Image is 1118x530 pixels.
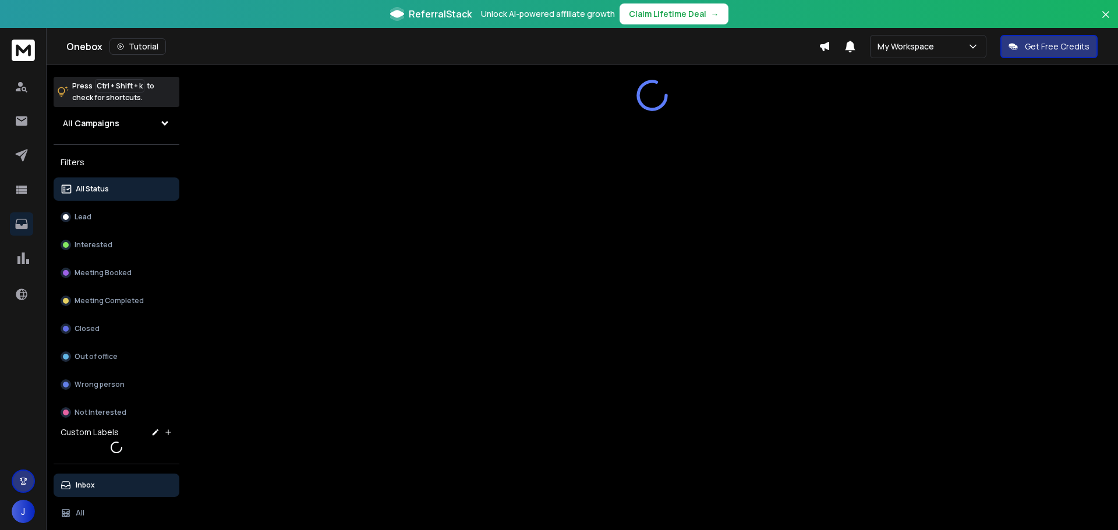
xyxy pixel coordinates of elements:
p: Out of office [75,352,118,361]
p: Meeting Completed [75,296,144,305]
p: All [76,508,84,518]
button: All [54,501,179,525]
span: → [711,8,719,20]
p: My Workspace [878,41,939,52]
button: All Campaigns [54,112,179,135]
button: Get Free Credits [1000,35,1098,58]
h3: Filters [54,154,179,170]
button: Meeting Completed [54,289,179,312]
p: Press to check for shortcuts. [72,80,154,104]
p: Closed [75,324,100,333]
span: Ctrl + Shift + k [95,79,144,93]
h1: All Campaigns [63,118,119,129]
button: J [12,500,35,523]
button: Lead [54,205,179,229]
p: All Status [76,184,109,194]
button: Inbox [54,474,179,497]
span: ReferralStack [409,7,472,21]
div: Onebox [66,38,819,55]
button: Claim Lifetime Deal→ [620,3,728,24]
p: Interested [75,240,112,250]
button: All Status [54,177,179,201]
button: Closed [54,317,179,340]
button: Meeting Booked [54,261,179,284]
p: Unlock AI-powered affiliate growth [481,8,615,20]
h3: Custom Labels [61,426,119,438]
button: Interested [54,233,179,257]
button: Wrong person [54,373,179,396]
p: Wrong person [75,380,125,389]
button: Tutorial [109,38,166,55]
p: Get Free Credits [1025,41,1089,52]
p: Meeting Booked [75,268,132,278]
p: Not Interested [75,408,126,417]
p: Lead [75,212,91,222]
p: Inbox [76,481,95,490]
button: Not Interested [54,401,179,424]
button: Close banner [1098,7,1113,35]
button: Out of office [54,345,179,368]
